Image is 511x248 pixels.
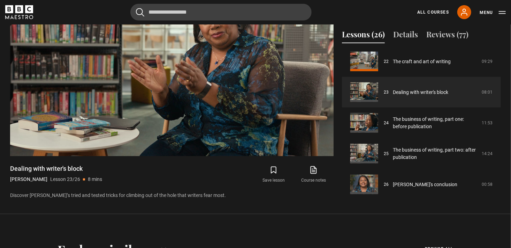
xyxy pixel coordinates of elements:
p: [PERSON_NAME] [10,176,47,183]
h1: Dealing with writer's block [10,165,102,173]
a: Course notes [294,165,334,185]
a: The business of writing, part two: after publication [393,146,478,161]
p: 8 mins [88,176,102,183]
a: The craft and art of writing [393,58,451,65]
button: Toggle navigation [480,9,506,16]
button: Submit the search query [136,8,144,17]
button: Reviews (77) [426,29,468,43]
svg: BBC Maestro [5,5,33,19]
button: Lessons (26) [342,29,385,43]
a: The business of writing, part one: before publication [393,116,478,130]
button: Save lesson [254,165,293,185]
p: Lesson 23/26 [50,176,80,183]
a: Dealing with writer's block [393,89,448,96]
a: All Courses [417,9,449,15]
a: [PERSON_NAME]'s conclusion [393,181,457,188]
p: Discover [PERSON_NAME]’s tried and tested tricks for climbing out of the hole that writers fear m... [10,192,334,199]
input: Search [130,4,312,21]
button: Details [393,29,418,43]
